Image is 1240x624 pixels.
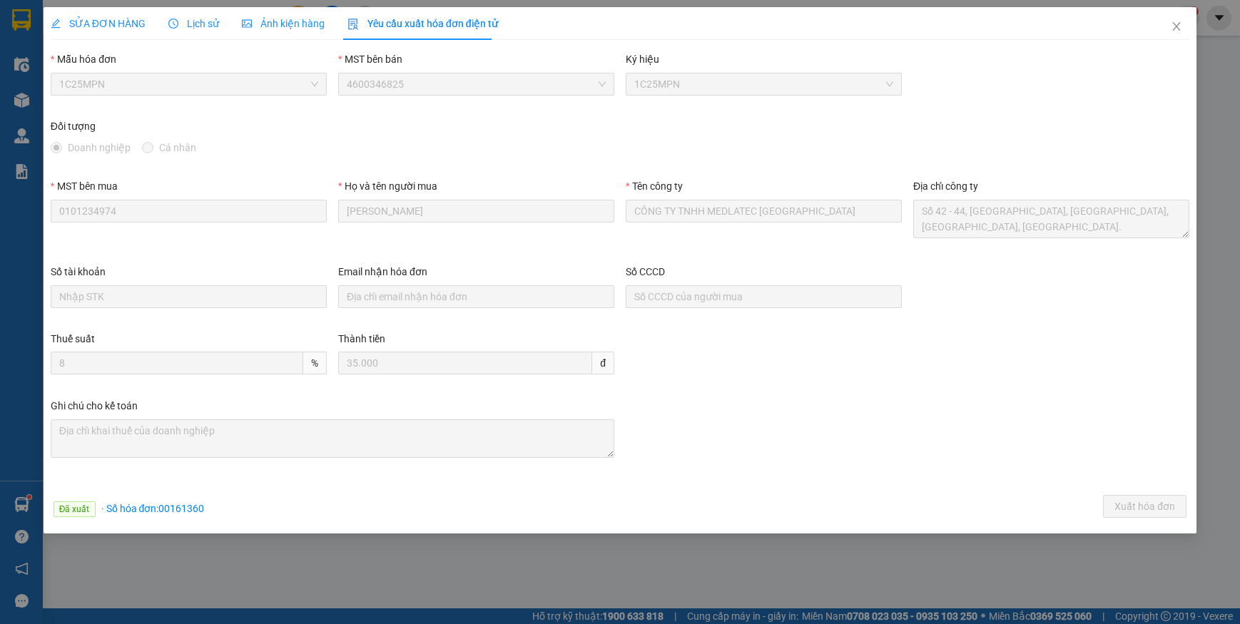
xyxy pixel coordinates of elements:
[59,73,318,95] span: 1C25MPN
[1171,21,1182,32] span: close
[51,285,327,308] input: Số tài khoản
[338,200,614,223] input: Họ và tên người mua
[347,73,606,95] span: 4600346825
[51,121,96,132] label: Đối tượng
[153,140,202,155] span: Cá nhân
[51,18,146,29] span: SỬA ĐƠN HÀNG
[592,352,614,374] span: đ
[1157,7,1196,47] button: Close
[242,19,252,29] span: picture
[51,419,614,458] textarea: Ghi chú đơn hàng Ghi chú cho kế toán
[626,53,659,65] label: Ký hiệu
[338,180,437,192] label: Họ và tên người mua
[303,352,327,374] span: %
[51,266,106,277] label: Số tài khoản
[347,19,359,30] img: icon
[338,285,614,308] input: Email nhận hóa đơn
[51,333,95,344] label: Thuế suất
[51,53,116,65] label: Mẫu hóa đơn
[101,503,205,514] span: · Số hóa đơn: 00161360
[338,53,402,65] label: MST bên bán
[242,18,325,29] span: Ảnh kiện hàng
[168,19,178,29] span: clock-circle
[51,200,327,223] input: MST bên mua
[626,180,683,192] label: Tên công ty
[347,18,498,29] span: Yêu cầu xuất hóa đơn điện tử
[51,180,118,192] label: MST bên mua
[168,18,219,29] span: Lịch sử
[51,352,303,374] input: Thuế suất
[626,200,902,223] input: Tên công ty
[338,333,385,344] label: Thành tiền
[54,501,96,517] span: Đã xuất
[51,19,61,29] span: edit
[913,200,1189,238] textarea: Địa chỉ công ty
[51,400,138,411] label: Ghi chú cho kế toán
[62,140,136,155] span: Doanh nghiệp
[626,266,665,277] label: Số CCCD
[626,285,902,308] input: Số CCCD
[634,73,893,95] span: 1C25MPN
[913,180,978,192] label: Địa chỉ công ty
[1103,495,1186,518] button: Xuất hóa đơn
[338,266,427,277] label: Email nhận hóa đơn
